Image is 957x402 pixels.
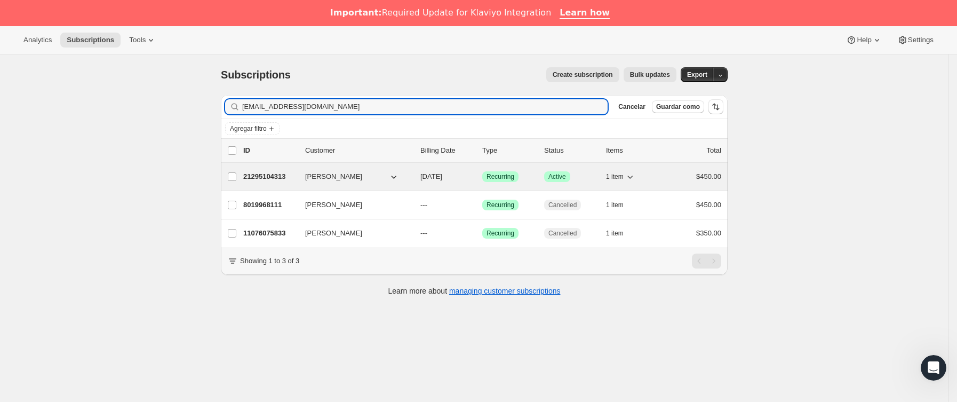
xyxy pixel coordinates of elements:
button: Tools [123,33,163,48]
span: Recurring [487,201,514,209]
span: Subscriptions [221,69,291,81]
button: Create subscription [546,67,619,82]
span: Recurring [487,229,514,238]
b: Important: [330,7,382,18]
button: Export [681,67,714,82]
nav: Paginación [692,254,721,269]
span: [DATE] [420,172,442,180]
span: $350.00 [696,229,721,237]
span: Create subscription [553,70,613,79]
span: Cancelar [618,103,645,111]
span: Agregar filtro [230,124,267,133]
button: Guardar como [652,100,704,113]
input: Filter subscribers [242,99,608,114]
button: Bulk updates [624,67,676,82]
a: managing customer subscriptions [449,287,561,295]
span: [PERSON_NAME] [305,200,362,210]
span: Cancelled [548,229,577,238]
span: Analytics [23,36,52,44]
button: 1 item [606,226,635,241]
p: Status [544,145,597,156]
button: Subscriptions [60,33,121,48]
p: 21295104313 [243,171,297,182]
div: Items [606,145,659,156]
div: 11076075833[PERSON_NAME]---LogradoRecurringCancelled1 item$350.00 [243,226,721,241]
span: Subscriptions [67,36,114,44]
span: Recurring [487,172,514,181]
button: Analytics [17,33,58,48]
p: Total [707,145,721,156]
button: [PERSON_NAME] [299,225,405,242]
p: Billing Date [420,145,474,156]
div: 21295104313[PERSON_NAME][DATE]LogradoRecurringLogradoActive1 item$450.00 [243,169,721,184]
span: $450.00 [696,201,721,209]
button: Settings [891,33,940,48]
span: Guardar como [656,103,700,111]
button: Agregar filtro [225,122,280,135]
button: Cancelar [614,100,650,113]
span: 1 item [606,229,624,238]
div: Required Update for Klaviyo Integration [330,7,551,18]
span: Cancelled [548,201,577,209]
p: ID [243,145,297,156]
span: 1 item [606,201,624,209]
span: [PERSON_NAME] [305,228,362,239]
div: Type [482,145,536,156]
a: Learn how [560,7,610,19]
p: 8019968111 [243,200,297,210]
span: [PERSON_NAME] [305,171,362,182]
button: 1 item [606,169,635,184]
button: Ordenar los resultados [708,99,723,114]
button: [PERSON_NAME] [299,196,405,214]
span: Active [548,172,566,181]
p: Showing 1 to 3 of 3 [240,256,299,266]
button: 1 item [606,198,635,212]
span: 1 item [606,172,624,181]
span: Bulk updates [630,70,670,79]
div: 8019968111[PERSON_NAME]---LogradoRecurringCancelled1 item$450.00 [243,198,721,212]
span: $450.00 [696,172,721,180]
iframe: Intercom live chat [921,355,946,381]
span: Help [857,36,871,44]
span: Export [687,70,707,79]
button: [PERSON_NAME] [299,168,405,185]
span: --- [420,201,427,209]
p: Customer [305,145,412,156]
span: Tools [129,36,146,44]
p: 11076075833 [243,228,297,239]
div: IDCustomerBilling DateTypeStatusItemsTotal [243,145,721,156]
span: Settings [908,36,934,44]
p: Learn more about [388,286,561,296]
button: Help [840,33,888,48]
span: --- [420,229,427,237]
